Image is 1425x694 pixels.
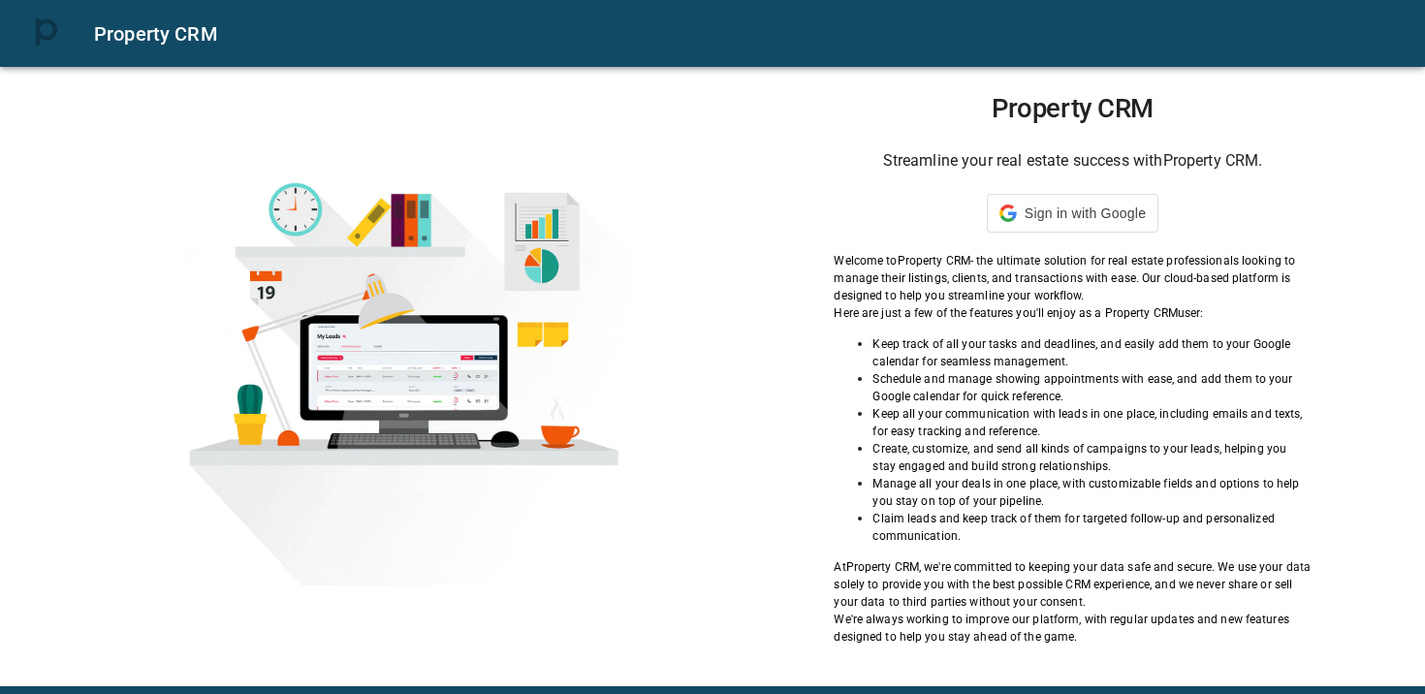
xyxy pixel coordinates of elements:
[834,558,1311,611] p: At Property CRM , we're committed to keeping your data safe and secure. We use your data solely t...
[872,475,1311,510] p: Manage all your deals in one place, with customizable fields and options to help you stay on top ...
[872,370,1311,405] p: Schedule and manage showing appointments with ease, and add them to your Google calendar for quic...
[872,335,1311,370] p: Keep track of all your tasks and deadlines, and easily add them to your Google calendar for seaml...
[834,93,1311,124] h1: Property CRM
[987,194,1158,233] div: Sign in with Google
[872,405,1311,440] p: Keep all your communication with leads in one place, including emails and texts, for easy trackin...
[834,147,1311,174] h6: Streamline your real estate success with Property CRM .
[834,611,1311,646] p: We're always working to improve our platform, with regular updates and new features designed to h...
[834,304,1311,322] p: Here are just a few of the features you'll enjoy as a Property CRM user:
[94,18,1402,49] div: Property CRM
[834,252,1311,304] p: Welcome to Property CRM - the ultimate solution for real estate professionals looking to manage t...
[872,440,1311,475] p: Create, customize, and send all kinds of campaigns to your leads, helping you stay engaged and bu...
[872,510,1311,545] p: Claim leads and keep track of them for targeted follow-up and personalized communication.
[1025,205,1146,221] span: Sign in with Google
